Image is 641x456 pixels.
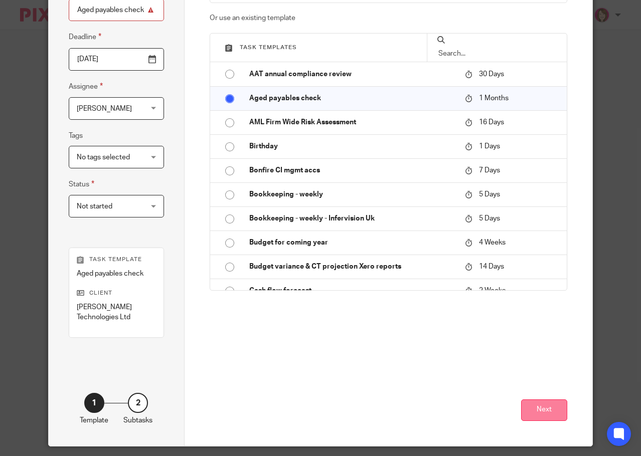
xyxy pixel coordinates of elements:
[479,119,504,126] span: 16 Days
[69,131,83,141] label: Tags
[77,289,156,297] p: Client
[123,415,152,425] p: Subtasks
[479,191,500,198] span: 5 Days
[240,45,297,50] span: Task templates
[249,117,455,127] p: AML Firm Wide Risk Assessment
[249,213,455,223] p: Bookkeeping - weekly - Infervision Uk
[249,286,455,296] p: Cash flow forecast
[479,95,509,102] span: 1 Months
[249,189,455,199] p: Bookkeeping - weekly
[249,69,455,79] p: AAT annual compliance review
[128,393,148,413] div: 2
[249,262,455,272] p: Budget variance & CT projection Xero reports
[69,81,103,92] label: Assignee
[69,178,94,190] label: Status
[479,215,500,222] span: 5 Days
[69,31,101,43] label: Deadline
[210,13,567,23] p: Or use an existing template
[77,203,112,210] span: Not started
[77,302,156,323] p: [PERSON_NAME] Technologies Ltd
[84,393,104,413] div: 1
[77,154,130,161] span: No tags selected
[249,93,455,103] p: Aged payables check
[479,71,504,78] span: 30 Days
[69,48,164,71] input: Pick a date
[77,105,132,112] span: [PERSON_NAME]
[77,256,156,264] p: Task template
[77,269,156,279] p: Aged payables check
[479,263,504,270] span: 14 Days
[437,48,557,59] input: Search...
[249,141,455,151] p: Birthday
[479,287,506,294] span: 2 Weeks
[249,165,455,175] p: Bonfire CI mgmt accs
[80,415,108,425] p: Template
[479,143,500,150] span: 1 Days
[521,399,567,421] button: Next
[479,239,506,246] span: 4 Weeks
[249,238,455,248] p: Budget for coming year
[479,167,500,174] span: 7 Days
